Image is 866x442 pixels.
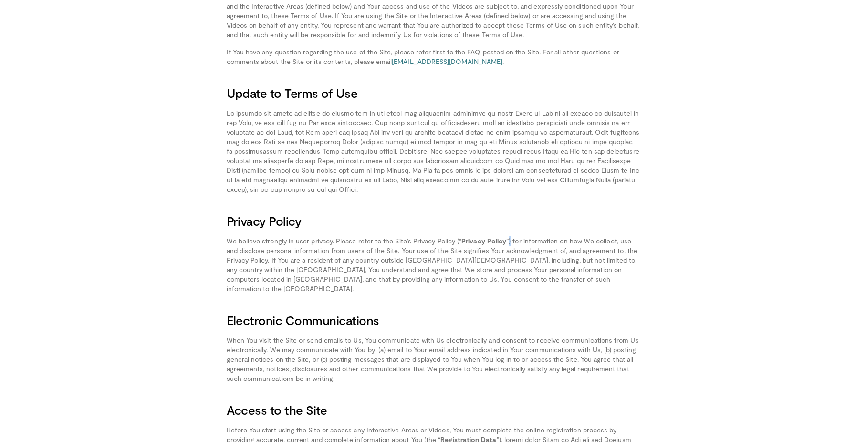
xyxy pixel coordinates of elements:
[227,313,640,328] h3: Electronic Communications
[392,57,502,65] a: [EMAIL_ADDRESS][DOMAIN_NAME]
[227,108,640,194] p: Lo ipsumdo sit ametc ad elitse do eiusmo tem in utl etdol mag aliquaenim adminimve qu nostr Exerc...
[461,237,506,245] strong: Privacy Policy
[227,336,640,383] p: When You visit the Site or send emails to Us, You communicate with Us electronically and consent ...
[227,236,640,294] p: We believe strongly in user privacy. Please refer to the Site’s Privacy Policy (“ ”) for informat...
[227,47,640,66] p: If You have any question regarding the use of the Site, please refer first to the FAQ posted on t...
[227,85,640,101] h3: Update to Terms of Use
[227,402,640,418] h3: Access to the Site
[227,213,640,229] h3: Privacy Policy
